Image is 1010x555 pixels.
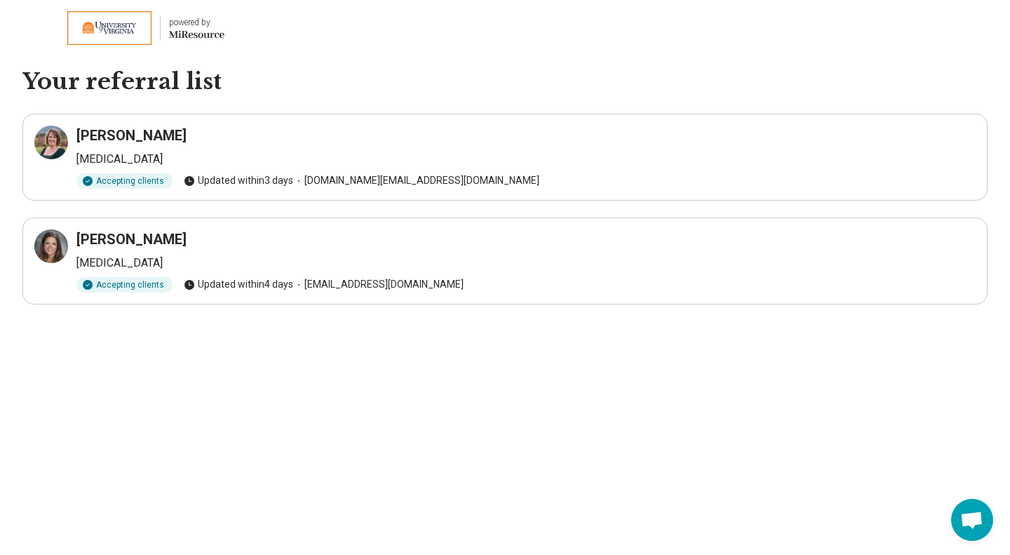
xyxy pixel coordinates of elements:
[76,277,173,293] div: Accepting clients
[67,11,151,45] img: University of Virginia
[22,67,988,97] h1: Your referral list
[169,16,224,29] div: powered by
[293,173,539,188] span: [DOMAIN_NAME][EMAIL_ADDRESS][DOMAIN_NAME]
[76,229,187,249] h3: [PERSON_NAME]
[76,126,187,145] h3: [PERSON_NAME]
[184,173,293,188] span: Updated within 3 days
[76,255,976,272] p: [MEDICAL_DATA]
[951,499,993,541] div: Open chat
[293,277,464,292] span: [EMAIL_ADDRESS][DOMAIN_NAME]
[184,277,293,292] span: Updated within 4 days
[22,11,224,45] a: University of Virginiapowered by
[76,173,173,189] div: Accepting clients
[76,151,976,168] p: [MEDICAL_DATA]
